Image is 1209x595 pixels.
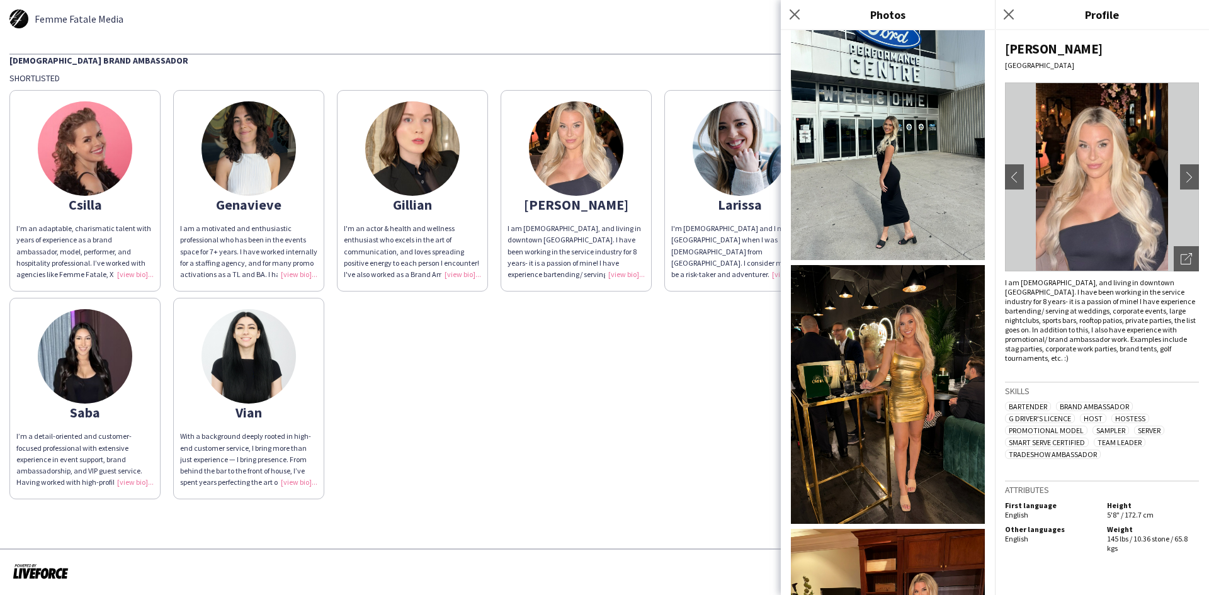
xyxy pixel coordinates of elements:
img: thumb-687557a3ccd97.jpg [38,309,132,404]
div: Larissa [671,199,809,210]
div: I’m a detail-oriented and customer-focused professional with extensive experience in event suppor... [16,431,154,488]
h3: Photos [781,6,995,23]
span: English [1005,510,1028,519]
div: [DEMOGRAPHIC_DATA] Brand Ambassador [9,54,1200,66]
h5: Other languages [1005,524,1097,534]
span: 5'8" / 172.7 cm [1107,510,1154,519]
div: [PERSON_NAME] [1005,40,1199,57]
span: Bartender [1005,402,1051,411]
span: Sampler [1093,426,1129,435]
span: Hostess [1111,414,1149,423]
span: G Driver's Licence [1005,414,1075,423]
h5: Weight [1107,524,1199,534]
div: Gillian [344,199,481,210]
span: English [1005,534,1028,543]
span: Server [1134,426,1164,435]
div: [GEOGRAPHIC_DATA] [1005,60,1199,70]
div: I am [DEMOGRAPHIC_DATA], and living in downtown [GEOGRAPHIC_DATA]. I have been working in the ser... [1005,278,1199,363]
span: Smart Serve Certified [1005,438,1089,447]
span: I'm an actor & health and wellness enthusiast who excels in the art of communication, and loves s... [344,224,480,302]
img: Crew photo 870977 [791,1,985,260]
div: Saba [16,407,154,418]
span: Tradeshow Ambassador [1005,450,1101,459]
img: Powered by Liveforce [13,562,69,580]
span: 145 lbs / 10.36 stone / 65.8 kgs [1107,534,1188,553]
img: thumb-6884580e3ef63.jpg [38,101,132,196]
div: With a background deeply rooted in high-end customer service, I bring more than just experience —... [180,431,317,488]
img: Crew avatar or photo [1005,82,1199,271]
img: Crew photo 882027 [791,265,985,524]
div: Open photos pop-in [1174,246,1199,271]
img: thumb-707bfd96-8c97-4d8d-97cd-3f6696379061.jpg [201,101,296,196]
div: I am [DEMOGRAPHIC_DATA], and living in downtown [GEOGRAPHIC_DATA]. I have been working in the ser... [508,223,645,280]
span: Host [1080,414,1106,423]
span: Promotional Model [1005,426,1087,435]
h3: Skills [1005,385,1199,397]
span: I'm [DEMOGRAPHIC_DATA] and I moved to [GEOGRAPHIC_DATA] when I was [DEMOGRAPHIC_DATA] from [GEOGR... [671,224,807,370]
div: I’m an adaptable, charismatic talent with years of experience as a brand ambassador, model, perfo... [16,223,154,280]
img: thumb-686ed2b01dae5.jpeg [365,101,460,196]
div: Csilla [16,199,154,210]
img: thumb-39854cd5-1e1b-4859-a9f5-70b3ac76cbb6.jpg [201,309,296,404]
img: thumb-5d261e8036265.jpg [9,9,28,28]
div: Genavieve [180,199,317,210]
h3: Profile [995,6,1209,23]
h5: Height [1107,501,1199,510]
div: Vian [180,407,317,418]
h5: First language [1005,501,1097,510]
div: Shortlisted [9,72,1200,84]
div: I am a motivated and enthusiastic professional who has been in the events space for 7+ years. I h... [180,223,317,280]
img: thumb-1683910523645e6f7b75289.png [693,101,787,196]
div: [PERSON_NAME] [508,199,645,210]
h3: Attributes [1005,484,1199,496]
span: Team Leader [1094,438,1145,447]
img: thumb-556df02a-8418-42a2-b32f-057cd1d4ccea.jpg [529,101,623,196]
span: Brand Ambassador [1056,402,1133,411]
span: Femme Fatale Media [35,13,123,25]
